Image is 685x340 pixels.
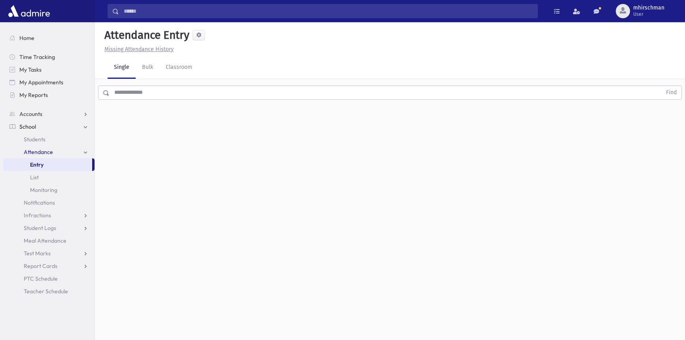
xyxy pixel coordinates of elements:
a: Teacher Schedule [3,285,95,298]
span: Infractions [24,212,51,219]
span: Teacher Schedule [24,288,68,295]
button: Find [661,86,681,99]
span: User [633,11,664,17]
span: Report Cards [24,262,57,270]
a: Time Tracking [3,51,95,63]
a: Classroom [159,57,199,79]
span: Student Logs [24,224,56,232]
a: Student Logs [3,222,95,234]
a: My Tasks [3,63,95,76]
a: Single [108,57,136,79]
span: Attendance [24,148,53,156]
img: AdmirePro [6,3,52,19]
span: Monitoring [30,186,57,194]
a: Test Marks [3,247,95,260]
a: Attendance [3,146,95,158]
span: Accounts [19,110,42,118]
span: Students [24,136,45,143]
a: Infractions [3,209,95,222]
span: Notifications [24,199,55,206]
span: Time Tracking [19,53,55,61]
a: List [3,171,95,184]
span: School [19,123,36,130]
span: List [30,174,39,181]
a: Missing Attendance History [101,46,174,53]
span: My Appointments [19,79,63,86]
span: Entry [30,161,44,168]
a: Meal Attendance [3,234,95,247]
span: PTC Schedule [24,275,58,282]
input: Search [119,4,537,18]
a: Monitoring [3,184,95,196]
a: Entry [3,158,92,171]
a: Home [3,32,95,44]
a: Report Cards [3,260,95,272]
a: Notifications [3,196,95,209]
a: Students [3,133,95,146]
a: Accounts [3,108,95,120]
a: PTC Schedule [3,272,95,285]
a: Bulk [136,57,159,79]
span: Meal Attendance [24,237,66,244]
h5: Attendance Entry [101,28,189,42]
span: Home [19,34,34,42]
u: Missing Attendance History [104,46,174,53]
span: My Tasks [19,66,42,73]
span: Test Marks [24,250,51,257]
a: School [3,120,95,133]
span: mhirschman [633,5,664,11]
span: My Reports [19,91,48,99]
a: My Reports [3,89,95,101]
a: My Appointments [3,76,95,89]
